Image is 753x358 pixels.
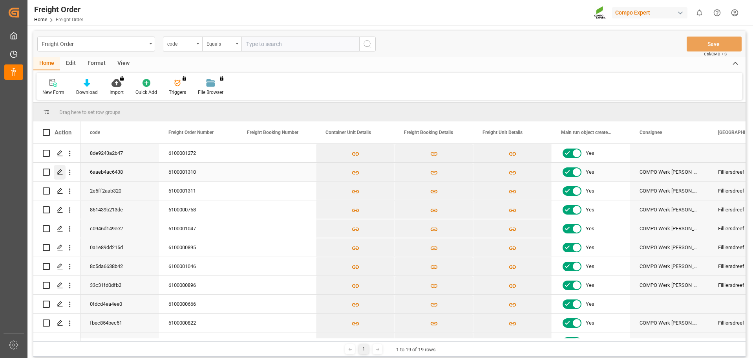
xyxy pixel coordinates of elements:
span: Yes [586,295,594,313]
span: Freight Booking Number [247,130,298,135]
button: open menu [163,37,202,51]
div: COMPO Werk [PERSON_NAME], COMPO Benelux N.V. [630,219,709,238]
div: Freight Order [34,4,83,15]
div: 2e5ff2aab320 [80,182,159,200]
span: Container Unit Details [325,130,371,135]
span: Yes [586,276,594,294]
div: 6100001311 [159,182,238,200]
div: Action [55,129,71,136]
div: 6100001272 [159,144,238,162]
div: COMPO Werk [PERSON_NAME], COMPO Benelux N.V. [630,238,709,257]
div: 6100000821 [159,332,238,351]
span: Main run object created Status [561,130,614,135]
div: Press SPACE to select this row. [33,314,80,332]
button: show 0 new notifications [691,4,708,22]
div: 0fdcd4ea4ee0 [80,295,159,313]
div: Home [33,57,60,70]
div: 0a1e89dd215d [80,238,159,257]
button: Save [687,37,742,51]
span: Yes [586,314,594,332]
span: Ctrl/CMD + S [704,51,727,57]
div: c0946d149ee2 [80,219,159,238]
img: Screenshot%202023-09-29%20at%2010.02.21.png_1712312052.png [594,6,607,20]
div: COMPO Werk [PERSON_NAME], COMPO Benelux N.V. [630,257,709,275]
div: Download [76,89,98,96]
div: 6100001046 [159,257,238,275]
div: Press SPACE to select this row. [33,219,80,238]
div: 6100000896 [159,276,238,294]
button: Compo Expert [612,5,691,20]
div: Press SPACE to select this row. [33,163,80,182]
button: Help Center [708,4,726,22]
div: New Form [42,89,64,96]
div: Quick Add [135,89,157,96]
div: Press SPACE to select this row. [33,295,80,314]
span: Yes [586,220,594,238]
span: code [90,130,100,135]
div: 6100000822 [159,314,238,332]
span: Consignee [640,130,662,135]
div: Edit [60,57,82,70]
div: Press SPACE to select this row. [33,200,80,219]
div: code [167,39,194,48]
div: Press SPACE to select this row. [33,144,80,163]
div: COMPO Werk [PERSON_NAME], COMPO Benelux N.V. [630,182,709,200]
input: Type to search [241,37,359,51]
span: Yes [586,182,594,200]
div: Equals [207,39,233,48]
span: Yes [586,239,594,257]
div: 861439b213de [80,200,159,219]
button: open menu [37,37,155,51]
div: 8de9243a2b47 [80,144,159,162]
span: Freight Unit Details [483,130,523,135]
span: Freight Order Number [168,130,214,135]
div: COMPO Werk [PERSON_NAME], COMPO Benelux N.V. [630,200,709,219]
div: 33c31fd0dfb2 [80,276,159,294]
span: Yes [586,144,594,162]
div: Press SPACE to select this row. [33,276,80,295]
div: Press SPACE to select this row. [33,182,80,200]
button: open menu [202,37,241,51]
div: 8c5da6638b42 [80,257,159,275]
span: Yes [586,201,594,219]
span: Yes [586,333,594,351]
div: Compo Expert [612,7,687,18]
div: COMPO Werk [PERSON_NAME], COMPO Benelux N.V. [630,314,709,332]
div: 6100001310 [159,163,238,181]
div: fbec854bec51 [80,314,159,332]
div: 1 to 19 of 19 rows [396,346,436,354]
div: Freight Order [42,39,146,48]
span: Drag here to set row groups [59,109,121,115]
div: 6100000895 [159,238,238,257]
span: Freight Booking Details [404,130,453,135]
div: Press SPACE to select this row. [33,257,80,276]
button: search button [359,37,376,51]
div: 6100000666 [159,295,238,313]
div: 62674166be90 [80,332,159,351]
div: 6100000758 [159,200,238,219]
div: Press SPACE to select this row. [33,238,80,257]
div: View [111,57,135,70]
span: Yes [586,257,594,275]
div: COMPO Werk [PERSON_NAME], COMPO Benelux N.V. [630,276,709,294]
div: COMPO Werk [PERSON_NAME], COMPO Benelux N.V. [630,332,709,351]
a: Home [34,17,47,22]
div: Press SPACE to select this row. [33,332,80,351]
span: Yes [586,163,594,181]
div: 1 [359,344,369,354]
div: 6100001047 [159,219,238,238]
div: Format [82,57,111,70]
div: COMPO Werk [PERSON_NAME], COMPO Benelux N.V. [630,163,709,181]
div: 6aaeb4ac6438 [80,163,159,181]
